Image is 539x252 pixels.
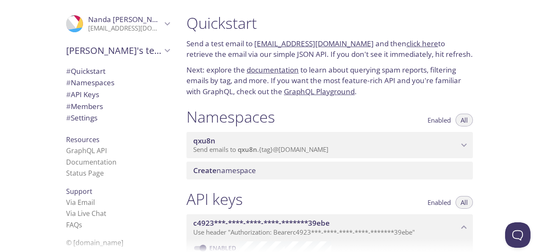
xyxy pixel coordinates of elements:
[66,220,82,230] a: FAQ
[193,165,217,175] span: Create
[505,222,531,248] iframe: Help Scout Beacon - Open
[79,220,82,230] span: s
[66,157,117,167] a: Documentation
[66,135,100,144] span: Resources
[186,132,473,158] div: qxu8n namespace
[456,196,473,209] button: All
[66,66,106,76] span: Quickstart
[66,101,103,111] span: Members
[186,162,473,179] div: Create namespace
[186,107,275,126] h1: Namespaces
[66,209,106,218] a: Via Live Chat
[59,77,176,89] div: Namespaces
[406,39,438,48] a: click here
[59,39,176,62] div: Nanda's team
[59,10,176,38] div: Nanda Safiq
[66,187,92,196] span: Support
[88,24,162,33] p: [EMAIL_ADDRESS][DOMAIN_NAME]
[88,14,170,24] span: Nanda [PERSON_NAME]
[456,114,473,126] button: All
[186,190,243,209] h1: API keys
[193,145,328,154] span: Send emails to . {tag} @[DOMAIN_NAME]
[66,101,71,111] span: #
[186,38,473,60] p: Send a test email to and then to retrieve the email via our simple JSON API. If you don't see it ...
[66,45,162,56] span: [PERSON_NAME]'s team
[247,65,299,75] a: documentation
[66,198,95,207] a: Via Email
[59,101,176,112] div: Members
[66,90,99,99] span: API Keys
[186,14,473,33] h1: Quickstart
[66,78,114,87] span: Namespaces
[186,64,473,97] p: Next: explore the to learn about querying spam reports, filtering emails by tag, and more. If you...
[193,136,215,146] span: qxu8n
[59,65,176,77] div: Quickstart
[193,165,256,175] span: namespace
[66,146,107,155] a: GraphQL API
[66,90,71,99] span: #
[66,113,71,123] span: #
[66,168,104,178] a: Status Page
[422,114,456,126] button: Enabled
[66,113,97,123] span: Settings
[254,39,374,48] a: [EMAIL_ADDRESS][DOMAIN_NAME]
[59,112,176,124] div: Team Settings
[422,196,456,209] button: Enabled
[59,89,176,101] div: API Keys
[66,78,71,87] span: #
[284,87,355,96] a: GraphQL Playground
[66,66,71,76] span: #
[238,145,257,154] span: qxu8n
